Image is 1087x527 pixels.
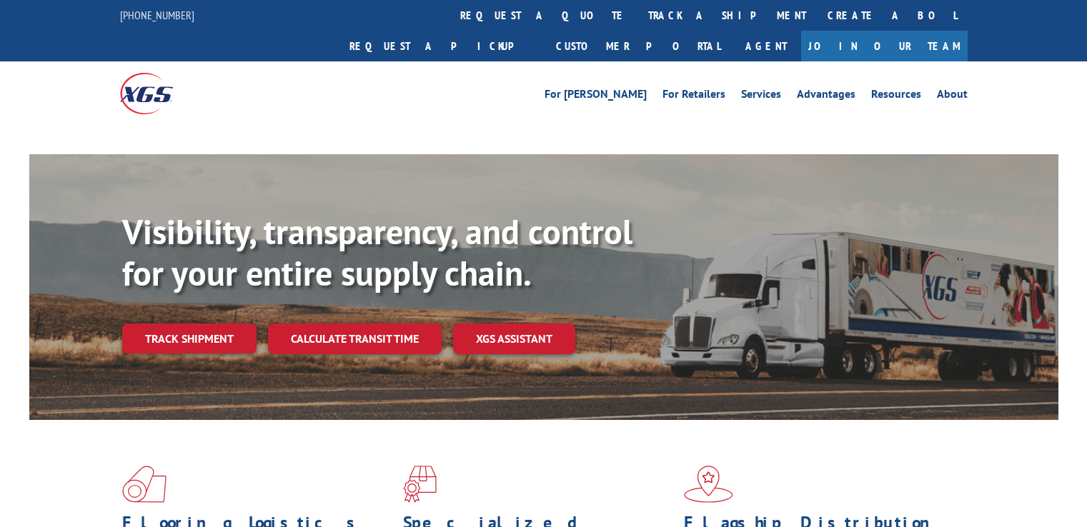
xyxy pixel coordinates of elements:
[545,31,731,61] a: Customer Portal
[871,89,921,104] a: Resources
[545,89,647,104] a: For [PERSON_NAME]
[403,466,437,503] img: xgs-icon-focused-on-flooring-red
[937,89,968,104] a: About
[741,89,781,104] a: Services
[120,8,194,22] a: [PHONE_NUMBER]
[122,466,167,503] img: xgs-icon-total-supply-chain-intelligence-red
[268,323,442,354] a: Calculate transit time
[731,31,801,61] a: Agent
[122,209,632,295] b: Visibility, transparency, and control for your entire supply chain.
[797,89,855,104] a: Advantages
[662,89,725,104] a: For Retailers
[453,323,575,354] a: XGS ASSISTANT
[684,466,733,503] img: xgs-icon-flagship-distribution-model-red
[339,31,545,61] a: Request a pickup
[122,323,257,353] a: Track shipment
[801,31,968,61] a: Join Our Team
